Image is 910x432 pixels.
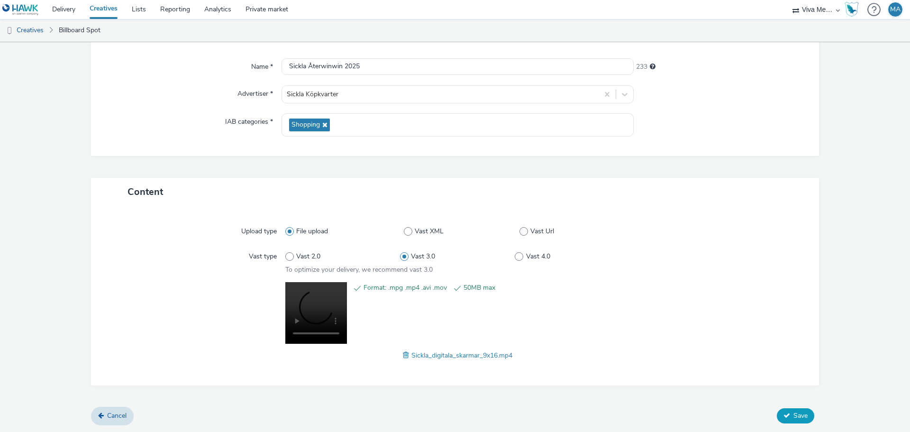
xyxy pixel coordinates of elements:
[411,351,512,360] span: Sickla_digitala_skarmar_9x16.mp4
[127,185,163,198] span: Content
[221,113,277,127] label: IAB categories *
[5,26,14,36] img: dooh
[2,4,39,16] img: undefined Logo
[845,2,863,17] a: Hawk Academy
[91,407,134,425] a: Cancel
[793,411,808,420] span: Save
[845,2,859,17] img: Hawk Academy
[247,58,277,72] label: Name *
[245,248,281,261] label: Vast type
[464,282,547,294] span: 50MB max
[411,252,435,261] span: Vast 3.0
[296,227,328,236] span: File upload
[282,58,634,75] input: Name
[530,227,554,236] span: Vast Url
[636,62,647,72] span: 233
[285,265,433,274] span: To optimize your delivery, we recommend vast 3.0
[107,411,127,420] span: Cancel
[296,252,320,261] span: Vast 2.0
[650,62,655,72] div: Maximum 255 characters
[415,227,444,236] span: Vast XML
[777,408,814,423] button: Save
[526,252,550,261] span: Vast 4.0
[54,19,105,42] a: Billboard Spot
[364,282,447,294] span: Format: .mpg .mp4 .avi .mov
[291,121,320,129] span: Shopping
[237,223,281,236] label: Upload type
[234,85,277,99] label: Advertiser *
[890,2,901,17] div: MA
